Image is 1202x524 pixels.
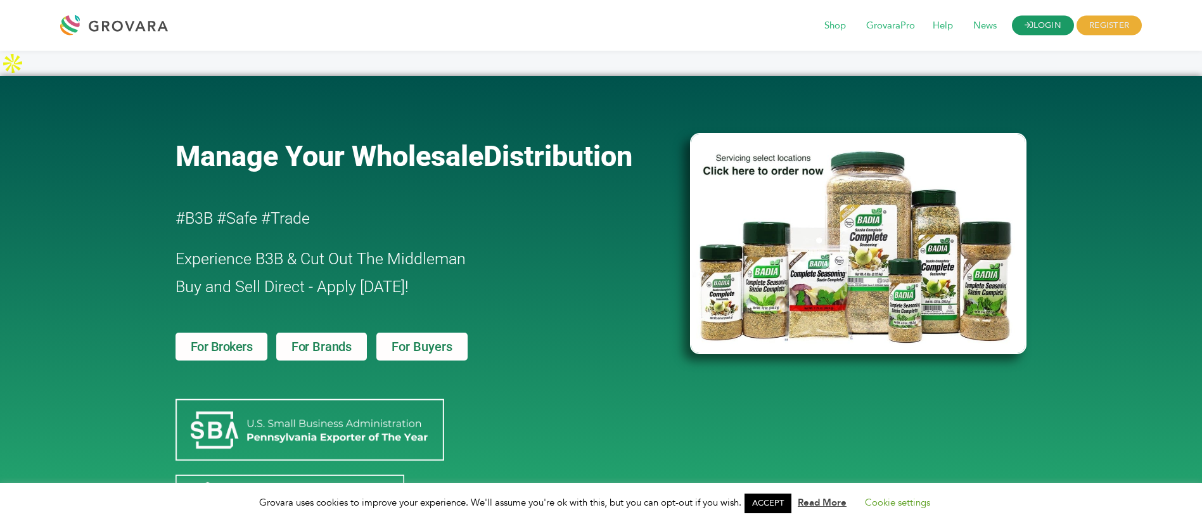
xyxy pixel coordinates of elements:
[176,278,409,296] span: Buy and Sell Direct - Apply [DATE]!
[376,333,468,361] a: For Buyers
[176,333,268,361] a: For Brokers
[176,205,618,233] h2: #B3B #Safe #Trade
[291,340,352,353] span: For Brands
[176,250,466,268] span: Experience B3B & Cut Out The Middleman
[191,340,253,353] span: For Brokers
[259,496,943,509] span: Grovara uses cookies to improve your experience. We'll assume you're ok with this, but you can op...
[176,139,670,173] a: Manage Your WholesaleDistribution
[924,14,962,38] span: Help
[483,139,632,173] span: Distribution
[392,340,452,353] span: For Buyers
[798,496,847,509] a: Read More
[964,19,1006,33] a: News
[1077,16,1142,35] span: REGISTER
[745,494,791,513] a: ACCEPT
[176,139,483,173] span: Manage Your Wholesale
[964,14,1006,38] span: News
[815,19,855,33] a: Shop
[857,14,924,38] span: GrovaraPro
[857,19,924,33] a: GrovaraPro
[924,19,962,33] a: Help
[865,496,930,509] a: Cookie settings
[815,14,855,38] span: Shop
[276,333,367,361] a: For Brands
[1012,16,1074,35] a: LOGIN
